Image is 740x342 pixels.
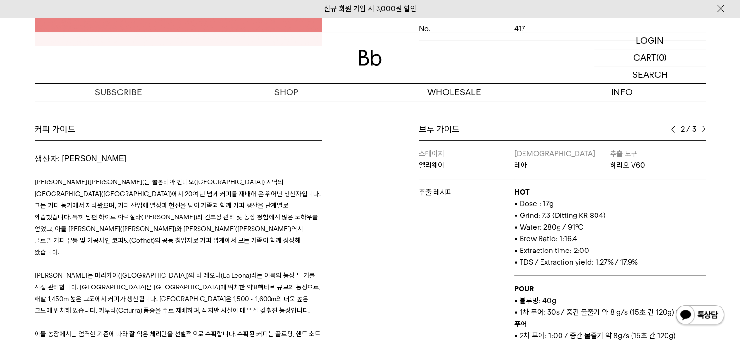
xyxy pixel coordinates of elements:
p: 하리오 V60 [610,160,706,171]
p: • 블루밍: 40g [514,295,705,306]
p: • 1차 푸어: 30s / 중간 물줄기 약 8 g/s (15초 간 120g) 160g까지 푸어 [514,306,705,330]
p: 엘리웨이 [419,160,515,171]
p: 추출 레시피 [419,186,515,198]
a: CART (0) [594,49,706,66]
span: [DEMOGRAPHIC_DATA] [514,149,595,158]
span: 생산자: [PERSON_NAME] [35,154,126,162]
img: 로고 [359,50,382,66]
span: • Grind: 7.3 (Ditting KR 804) [514,211,606,220]
p: INFO [538,84,706,101]
a: SHOP [202,84,370,101]
b: HOT [514,188,530,197]
p: 레아 [514,160,610,171]
a: LOGIN [594,32,706,49]
span: • Brew Ratio: 1:16.4 [514,234,577,243]
span: 추출 도구 [610,149,637,158]
span: [PERSON_NAME]([PERSON_NAME])는 콜롬비아 킨디오([GEOGRAPHIC_DATA]) 지역의 [GEOGRAPHIC_DATA]([GEOGRAPHIC_DATA]... [35,178,321,256]
span: • Extraction time: 2:00 [514,246,589,255]
span: / [686,124,690,135]
p: WHOLESALE [370,84,538,101]
span: 3 [692,124,697,135]
span: 2 [680,124,685,135]
p: SEARCH [632,66,668,83]
div: 커피 가이드 [35,124,322,135]
a: SUBSCRIBE [35,84,202,101]
img: 카카오톡 채널 1:1 채팅 버튼 [675,304,725,327]
span: • TDS / Extraction yield: 1.27% / 17.9% [514,258,638,267]
div: 브루 가이드 [419,124,706,135]
a: 신규 회원 가입 시 3,000원 할인 [324,4,416,13]
p: LOGIN [636,32,664,49]
span: [PERSON_NAME]는 마라카이([GEOGRAPHIC_DATA])와 라 레오나(La Leona)라는 이름의 농장 두 개를 직접 관리합니다. [GEOGRAPHIC_DATA]... [35,271,321,314]
span: 스테이지 [419,149,444,158]
p: CART [633,49,656,66]
span: • Water: 280g / 91°C [514,223,584,232]
p: (0) [656,49,667,66]
b: POUR [514,285,534,293]
span: • Dose : 17g [514,199,554,208]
